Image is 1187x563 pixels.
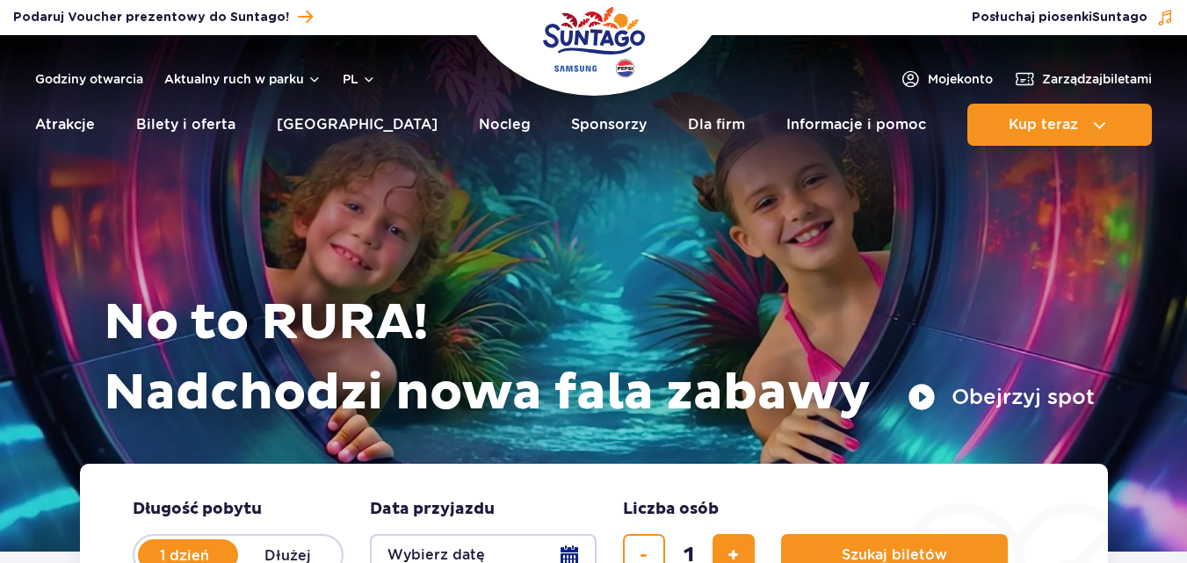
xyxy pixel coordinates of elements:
a: Sponsorzy [571,104,647,146]
span: Zarządzaj biletami [1042,70,1152,88]
span: Szukaj biletów [842,547,947,563]
span: Kup teraz [1009,117,1078,133]
h1: No to RURA! Nadchodzi nowa fala zabawy [104,288,1095,429]
span: Moje konto [928,70,993,88]
a: Atrakcje [35,104,95,146]
button: Posłuchaj piosenkiSuntago [972,9,1174,26]
span: Data przyjazdu [370,499,495,520]
span: Liczba osób [623,499,719,520]
button: Obejrzyj spot [908,383,1095,411]
a: Zarządzajbiletami [1014,69,1152,90]
a: Nocleg [479,104,531,146]
a: Informacje i pomoc [786,104,926,146]
button: Aktualny ruch w parku [164,72,322,86]
span: Suntago [1092,11,1147,24]
a: Podaruj Voucher prezentowy do Suntago! [13,5,313,29]
span: Podaruj Voucher prezentowy do Suntago! [13,9,289,26]
a: [GEOGRAPHIC_DATA] [277,104,438,146]
a: Godziny otwarcia [35,70,143,88]
a: Mojekonto [900,69,993,90]
button: pl [343,70,376,88]
span: Długość pobytu [133,499,262,520]
button: Kup teraz [967,104,1152,146]
a: Dla firm [688,104,745,146]
span: Posłuchaj piosenki [972,9,1147,26]
a: Bilety i oferta [136,104,235,146]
